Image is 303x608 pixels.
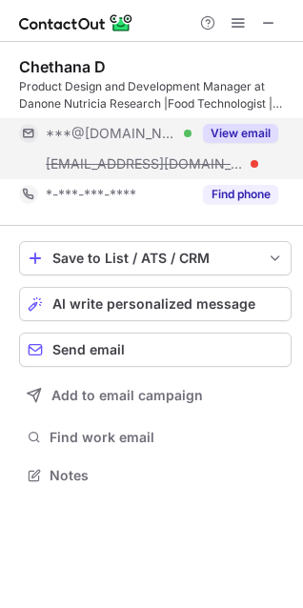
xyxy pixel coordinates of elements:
[19,78,292,112] div: Product Design and Development Manager at Danone Nutricia Research |Food Technologist | Specializ...
[52,342,125,357] span: Send email
[50,429,284,446] span: Find work email
[51,388,203,403] span: Add to email campaign
[19,241,292,275] button: save-profile-one-click
[19,424,292,451] button: Find work email
[46,125,177,142] span: ***@[DOMAIN_NAME]
[203,124,278,143] button: Reveal Button
[19,287,292,321] button: AI write personalized message
[46,155,244,172] span: [EMAIL_ADDRESS][DOMAIN_NAME]
[52,296,255,312] span: AI write personalized message
[19,378,292,413] button: Add to email campaign
[19,57,106,76] div: Chethana D
[52,251,258,266] div: Save to List / ATS / CRM
[19,333,292,367] button: Send email
[19,462,292,489] button: Notes
[50,467,284,484] span: Notes
[203,185,278,204] button: Reveal Button
[19,11,133,34] img: ContactOut v5.3.10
